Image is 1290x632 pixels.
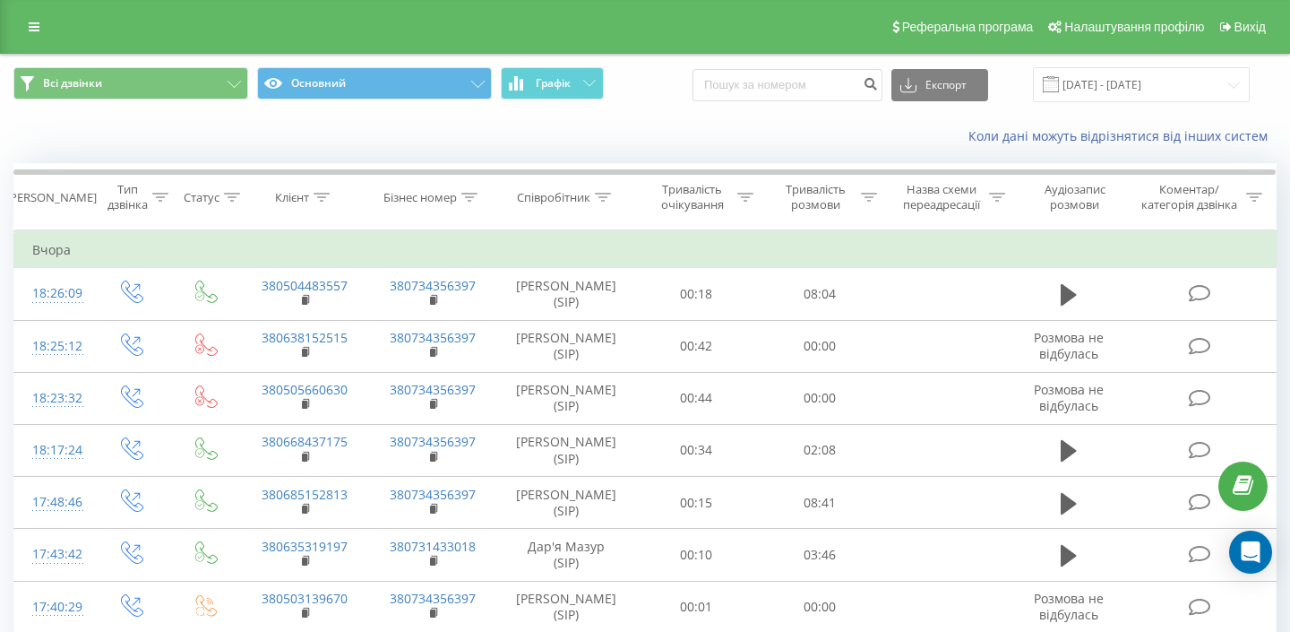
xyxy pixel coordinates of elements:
[1034,329,1104,362] span: Розмова не відбулась
[262,433,348,450] a: 380668437175
[32,433,75,468] div: 18:17:24
[383,190,457,205] div: Бізнес номер
[758,424,881,476] td: 02:08
[902,20,1034,34] span: Реферальна програма
[497,372,635,424] td: [PERSON_NAME] (SIP)
[32,590,75,625] div: 17:40:29
[758,268,881,320] td: 08:04
[262,329,348,346] a: 380638152515
[390,433,476,450] a: 380734356397
[635,477,759,529] td: 00:15
[758,320,881,372] td: 00:00
[262,590,348,607] a: 380503139670
[635,268,759,320] td: 00:18
[1026,182,1123,212] div: Аудіозапис розмови
[390,486,476,503] a: 380734356397
[262,277,348,294] a: 380504483557
[1229,531,1272,574] div: Open Intercom Messenger
[262,538,348,555] a: 380635319197
[257,67,492,100] button: Основний
[390,329,476,346] a: 380734356397
[692,69,882,101] input: Пошук за номером
[262,486,348,503] a: 380685152813
[497,529,635,581] td: Дар'я Мазур (SIP)
[651,182,734,212] div: Тривалість очікування
[32,537,75,572] div: 17:43:42
[635,320,759,372] td: 00:42
[774,182,856,212] div: Тривалість розмови
[501,67,604,100] button: Графік
[32,381,75,416] div: 18:23:32
[758,529,881,581] td: 03:46
[758,372,881,424] td: 00:00
[6,190,97,205] div: [PERSON_NAME]
[635,424,759,476] td: 00:34
[390,538,476,555] a: 380731433018
[635,529,759,581] td: 00:10
[390,381,476,398] a: 380734356397
[517,190,590,205] div: Співробітник
[1137,182,1242,212] div: Коментар/категорія дзвінка
[43,76,102,91] span: Всі дзвінки
[390,590,476,607] a: 380734356397
[1034,381,1104,414] span: Розмова не відбулась
[262,381,348,398] a: 380505660630
[635,372,759,424] td: 00:44
[275,190,309,205] div: Клієнт
[536,77,571,90] span: Графік
[32,276,75,311] div: 18:26:09
[968,127,1277,144] a: Коли дані можуть відрізнятися вiд інших систем
[497,477,635,529] td: [PERSON_NAME] (SIP)
[1064,20,1204,34] span: Налаштування профілю
[1234,20,1266,34] span: Вихід
[390,277,476,294] a: 380734356397
[497,320,635,372] td: [PERSON_NAME] (SIP)
[32,329,75,364] div: 18:25:12
[497,268,635,320] td: [PERSON_NAME] (SIP)
[13,67,248,100] button: Всі дзвінки
[32,485,75,520] div: 17:48:46
[107,182,148,212] div: Тип дзвінка
[1034,590,1104,623] span: Розмова не відбулась
[184,190,219,205] div: Статус
[891,69,988,101] button: Експорт
[758,477,881,529] td: 08:41
[898,182,985,212] div: Назва схеми переадресації
[14,232,1277,268] td: Вчора
[497,424,635,476] td: [PERSON_NAME] (SIP)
